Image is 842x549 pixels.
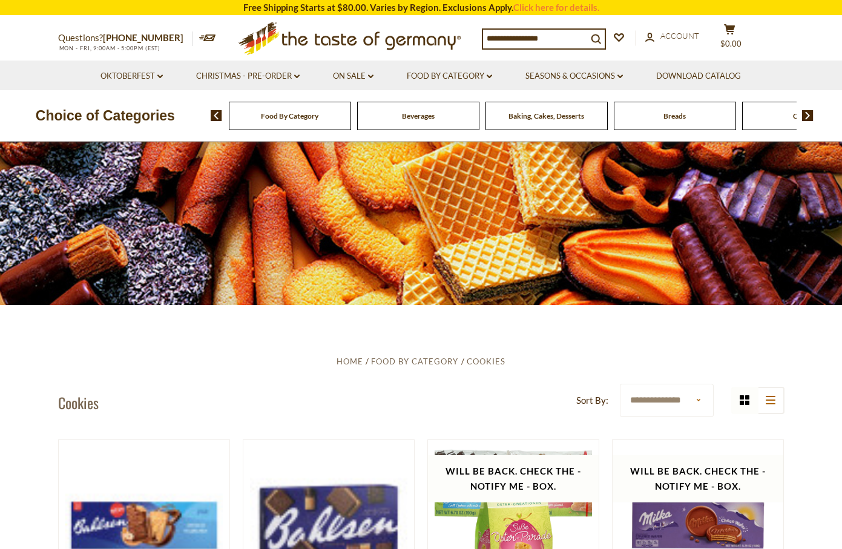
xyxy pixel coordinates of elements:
[645,30,699,43] a: Account
[337,357,363,366] a: Home
[720,39,742,48] span: $0.00
[513,2,599,13] a: Click here for details.
[656,70,741,83] a: Download Catalog
[371,357,458,366] a: Food By Category
[211,110,222,121] img: previous arrow
[712,24,748,54] button: $0.00
[58,30,192,46] p: Questions?
[402,111,435,120] a: Beverages
[196,70,300,83] a: Christmas - PRE-ORDER
[525,70,623,83] a: Seasons & Occasions
[261,111,318,120] a: Food By Category
[576,393,608,408] label: Sort By:
[802,110,814,121] img: next arrow
[467,357,505,366] a: Cookies
[333,70,373,83] a: On Sale
[103,32,183,43] a: [PHONE_NUMBER]
[100,70,163,83] a: Oktoberfest
[58,45,161,51] span: MON - FRI, 9:00AM - 5:00PM (EST)
[58,393,99,412] h1: Cookies
[660,31,699,41] span: Account
[663,111,686,120] a: Breads
[407,70,492,83] a: Food By Category
[508,111,584,120] a: Baking, Cakes, Desserts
